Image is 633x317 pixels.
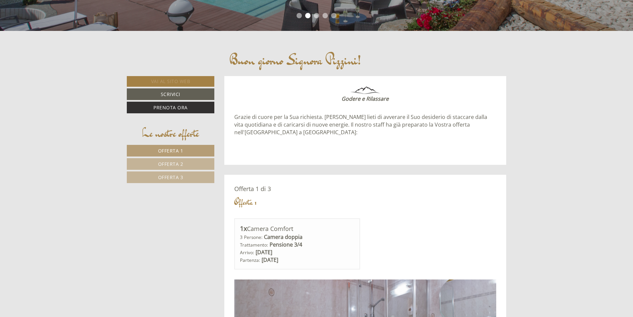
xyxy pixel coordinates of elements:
[127,125,214,142] div: Le nostre offerte
[5,18,110,38] div: Buon giorno, come possiamo aiutarla?
[240,257,260,263] small: Partenza:
[262,256,278,264] b: [DATE]
[240,242,268,248] small: Trattamento:
[229,175,263,187] button: Invia
[158,161,183,167] span: Offerta 2
[240,224,355,234] div: Camera Comfort
[256,249,272,256] b: [DATE]
[341,95,389,102] strong: Godere e Rilassare
[127,102,214,113] a: Prenota ora
[270,241,302,248] b: Pensione 3/4
[240,234,263,240] small: 3 Persone:
[240,249,254,256] small: Arrivo:
[234,113,497,144] p: Grazie di cuore per la Sua richiesta. [PERSON_NAME] lieti di avverare il Suo desiderio di staccar...
[240,224,247,233] b: 1x
[10,19,107,25] div: [GEOGRAPHIC_DATA]
[127,88,214,100] a: Scrivici
[118,5,145,16] div: lunedì
[234,196,257,208] div: Offerta 1
[229,53,361,68] h1: Buon giorno Signora Pizzini!
[158,148,183,154] span: Offerta 1
[234,185,271,193] span: Offerta 1 di 3
[264,233,303,241] b: Camera doppia
[158,174,183,180] span: Offerta 3
[10,32,107,37] small: 11:21
[127,76,214,87] a: Vai al sito web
